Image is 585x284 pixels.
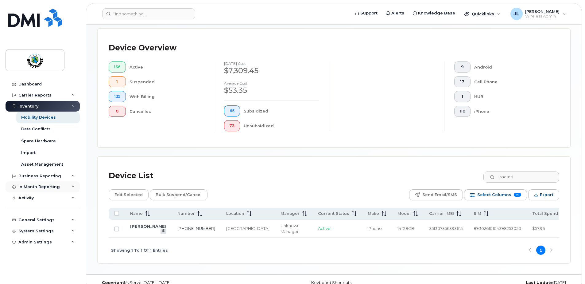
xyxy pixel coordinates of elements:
[177,226,215,231] a: [PHONE_NUMBER]
[161,229,166,234] a: View Last Bill
[351,7,382,19] a: Support
[454,106,471,117] button: 110
[454,61,471,73] button: 9
[318,226,331,231] span: Active
[514,193,521,197] span: 16
[429,226,463,231] span: 351307356393615
[224,65,319,76] div: $7,309.45
[130,224,166,229] a: [PERSON_NAME]
[114,109,121,114] span: 0
[281,223,307,234] div: Unknown Manager
[459,109,465,114] span: 110
[114,65,121,69] span: 136
[472,11,494,16] span: Quicklinks
[224,105,240,116] button: 65
[224,61,319,65] h4: [DATE] cost
[464,189,527,200] button: Select Columns 16
[459,79,465,84] span: 17
[397,226,414,231] span: 14 128GB
[229,123,235,128] span: 72
[397,211,411,216] span: Model
[229,108,235,113] span: 65
[536,246,545,255] button: Page 1
[150,189,207,200] button: Bulk Suspend/Cancel
[109,168,153,184] div: Device List
[474,106,550,117] div: iPhone
[528,189,559,200] button: Export
[540,190,553,199] span: Export
[111,246,168,255] span: Showing 1 To 1 Of 1 Entries
[244,120,320,131] div: Unsubsidized
[474,211,481,216] span: SIM
[224,120,240,131] button: 72
[506,8,570,20] div: Jeffrey Lowe
[226,226,269,231] span: [GEOGRAPHIC_DATA]
[525,14,560,19] span: Wireless Admin
[460,8,505,20] div: Quicklinks
[454,91,471,102] button: 1
[130,91,204,102] div: With Billing
[244,105,320,116] div: Subsidized
[368,226,382,231] span: iPhone
[130,211,143,216] span: Name
[318,211,349,216] span: Current Status
[224,81,319,85] h4: Average cost
[281,211,300,216] span: Manager
[409,189,463,200] button: Send Email/SMS
[109,76,126,87] button: 1
[532,211,558,216] span: Total Spend
[368,211,379,216] span: Make
[109,189,149,200] button: Edit Selected
[422,190,457,199] span: Send Email/SMS
[109,91,126,102] button: 135
[454,76,471,87] button: 17
[513,10,519,18] span: JL
[474,226,521,231] span: 89302610104398253050
[459,65,465,69] span: 9
[525,9,560,14] span: [PERSON_NAME]
[409,7,459,19] a: Knowledge Base
[224,85,319,96] div: $53.35
[156,190,202,199] span: Bulk Suspend/Cancel
[226,211,244,216] span: Location
[360,10,378,16] span: Support
[130,106,204,117] div: Cancelled
[114,190,143,199] span: Edit Selected
[532,226,545,231] span: $57.96
[109,106,126,117] button: 0
[418,10,455,16] span: Knowledge Base
[177,211,195,216] span: Number
[459,94,465,99] span: 1
[114,79,121,84] span: 1
[429,211,454,216] span: Carrier IMEI
[130,61,204,73] div: Active
[130,76,204,87] div: Suspended
[382,7,409,19] a: Alerts
[483,172,559,183] input: Search Device List ...
[102,8,195,19] input: Find something...
[474,61,550,73] div: Android
[109,61,126,73] button: 136
[474,76,550,87] div: Cell Phone
[114,94,121,99] span: 135
[391,10,404,16] span: Alerts
[474,91,550,102] div: HUB
[109,40,176,56] div: Device Overview
[477,190,511,199] span: Select Columns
